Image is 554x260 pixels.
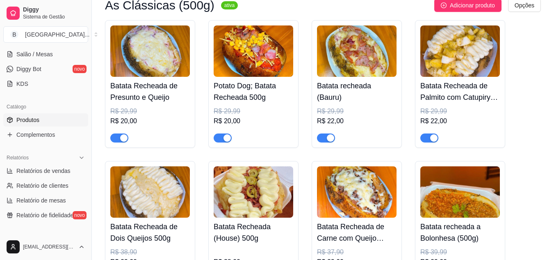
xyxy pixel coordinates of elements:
h4: Batata Recheada de Presunto e Queijo [110,80,190,103]
span: Diggy Bot [16,65,41,73]
h4: Potato Dog; Batata Recheada 500g [214,80,293,103]
a: Diggy Botnovo [3,62,88,76]
a: Relatório de clientes [3,179,88,192]
img: product-image [317,166,397,218]
a: KDS [3,77,88,90]
div: R$ 29,99 [317,106,397,116]
div: R$ 22,00 [420,116,500,126]
a: Complementos [3,128,88,141]
a: Salão / Mesas [3,48,88,61]
div: Catálogo [3,100,88,113]
img: product-image [214,166,293,218]
div: R$ 29,99 [214,106,293,116]
a: Produtos [3,113,88,127]
h4: Batata recheada (Bauru) [317,80,397,103]
button: Select a team [3,26,88,43]
div: R$ 22,00 [317,116,397,126]
img: product-image [110,166,190,218]
span: Complementos [16,131,55,139]
span: Relatórios de vendas [16,167,71,175]
a: Relatório de mesas [3,194,88,207]
sup: ativa [221,1,238,9]
a: Relatórios de vendas [3,164,88,177]
img: product-image [110,25,190,77]
div: R$ 37,90 [317,247,397,257]
img: product-image [214,25,293,77]
span: Produtos [16,116,39,124]
span: Relatórios [7,154,29,161]
h4: Batata Recheada de Dois Queijos 500g [110,221,190,244]
span: Adicionar produto [450,1,495,10]
span: KDS [16,80,28,88]
span: [EMAIL_ADDRESS][DOMAIN_NAME] [23,244,75,250]
h4: Batata Recheada de Palmito com Catupiry (500g) [420,80,500,103]
button: [EMAIL_ADDRESS][DOMAIN_NAME] [3,237,88,257]
span: Relatório de clientes [16,182,68,190]
div: [GEOGRAPHIC_DATA] ... [25,30,89,39]
a: DiggySistema de Gestão [3,3,88,23]
span: Opções [515,1,534,10]
h4: Batata recheada a Bolonhesa (500g) [420,221,500,244]
div: R$ 38,90 [110,247,190,257]
div: R$ 39,99 [420,247,500,257]
h4: Batata Recheada de Carne com Queijo (500g) [317,221,397,244]
h3: As Clássicas (500g) [105,0,214,10]
span: Sistema de Gestão [23,14,85,20]
span: plus-circle [441,2,447,8]
img: product-image [420,166,500,218]
div: R$ 20,00 [214,116,293,126]
div: R$ 29,99 [420,106,500,116]
img: product-image [420,25,500,77]
span: B [10,30,18,39]
span: Relatório de mesas [16,196,66,205]
span: Salão / Mesas [16,50,53,58]
div: Gerenciar [3,232,88,245]
img: product-image [317,25,397,77]
div: R$ 20,00 [110,116,190,126]
span: Diggy [23,6,85,14]
span: Relatório de fidelidade [16,211,73,219]
div: R$ 29,99 [110,106,190,116]
a: Relatório de fidelidadenovo [3,209,88,222]
h4: Batata Recheada (House) 500g [214,221,293,244]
